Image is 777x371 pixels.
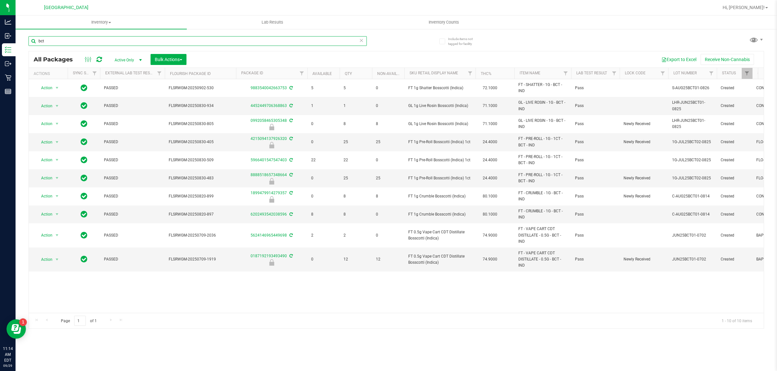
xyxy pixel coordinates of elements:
[359,36,364,45] span: Clear
[311,193,336,199] span: 0
[288,118,293,123] span: Sync from Compliance System
[721,121,749,127] span: Created
[6,319,26,339] iframe: Resource center
[518,226,567,245] span: FT - VAPE CART CDT DISTILLATE - 0.5G - BCT - IND
[742,68,752,79] a: Filter
[716,316,757,325] span: 1 - 10 of 10 items
[376,139,400,145] span: 25
[721,103,749,109] span: Created
[479,231,501,240] span: 74.9000
[44,5,88,10] span: [GEOGRAPHIC_DATA]
[34,56,79,63] span: All Packages
[35,101,53,111] span: Action
[53,210,61,219] span: select
[376,175,400,181] span: 25
[89,68,100,79] a: Filter
[53,174,61,183] span: select
[624,175,664,181] span: Newly Received
[408,253,472,266] span: FT 0.5g Vape Cart CDT Distillate Bosscotti (Indica)
[408,139,472,145] span: FT 1g Pre-Roll Bosscotti (Indica) 1ct
[251,158,287,162] a: 5966401547547403
[518,208,567,220] span: FT - CRUMBLE - 1G - BCT - IND
[376,211,400,217] span: 0
[376,121,400,127] span: 8
[169,256,232,262] span: FLSRWGM-20250709-1919
[81,231,87,240] span: In Sync
[376,157,400,163] span: 0
[343,193,368,199] span: 8
[479,174,501,183] span: 24.4000
[479,83,501,93] span: 72.1000
[34,71,65,76] div: Actions
[358,16,529,29] a: Inventory Counts
[376,103,400,109] span: 0
[104,211,161,217] span: PASSED
[251,86,287,90] a: 9883540042663753
[251,103,287,108] a: 4452449706368863
[3,346,13,363] p: 11:14 AM EDT
[288,212,293,217] span: Sync from Compliance System
[575,232,616,238] span: Pass
[235,259,308,266] div: Newly Received
[251,254,287,258] a: 0187192193493490
[187,16,358,29] a: Lab Results
[288,191,293,195] span: Sync from Compliance System
[151,54,186,65] button: Bulk Actions
[104,103,161,109] span: PASSED
[479,255,501,264] span: 74.9000
[311,103,336,109] span: 1
[288,86,293,90] span: Sync from Compliance System
[53,255,61,264] span: select
[343,232,368,238] span: 2
[575,121,616,127] span: Pass
[53,83,61,92] span: select
[169,193,232,199] span: FLSRWGM-20250820-899
[408,157,472,163] span: FT 1g Pre-Roll Bosscotti (Indica) 1ct
[408,229,472,241] span: FT 0.5g Vape Cart CDT Distillate Bosscotti (Indica)
[104,139,161,145] span: PASSED
[721,157,749,163] span: Created
[28,36,367,46] input: Search Package ID, Item Name, SKU, Lot or Part Number...
[311,139,336,145] span: 0
[16,19,187,25] span: Inventory
[154,68,165,79] a: Filter
[81,119,87,128] span: In Sync
[251,118,287,123] a: 0992058465305348
[288,136,293,141] span: Sync from Compliance System
[235,124,308,130] div: Newly Received
[575,256,616,262] span: Pass
[297,68,307,79] a: Filter
[376,256,400,262] span: 12
[35,138,53,147] span: Action
[81,174,87,183] span: In Sync
[672,157,713,163] span: 1G-JUL25BCT02-0825
[235,178,308,185] div: Newly Received
[575,175,616,181] span: Pass
[575,103,616,109] span: Pass
[721,256,749,262] span: Created
[465,68,476,79] a: Filter
[311,232,336,238] span: 2
[408,193,472,199] span: FT 1g Crumble Bosscotti (Indica)
[311,157,336,163] span: 22
[575,211,616,217] span: Pass
[518,136,567,148] span: FT - PRE-ROLL - 1G - 1CT - BCT - IND
[251,173,287,177] a: 8888518657348664
[575,139,616,145] span: Pass
[288,158,293,162] span: Sync from Compliance System
[376,232,400,238] span: 0
[343,157,368,163] span: 22
[672,256,713,262] span: JUN25BCT01-0702
[104,157,161,163] span: PASSED
[408,85,472,91] span: FT 1g Shatter Bosscotti (Indica)
[343,121,368,127] span: 8
[575,193,616,199] span: Pass
[169,139,232,145] span: FLSRWGM-20250830-405
[377,71,406,76] a: Non-Available
[169,121,232,127] span: FLSRWGM-20250830-805
[376,85,400,91] span: 0
[311,175,336,181] span: 0
[408,121,472,127] span: GL 1g Live Rosin Bosscotti (Indica)
[35,155,53,164] span: Action
[35,119,53,128] span: Action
